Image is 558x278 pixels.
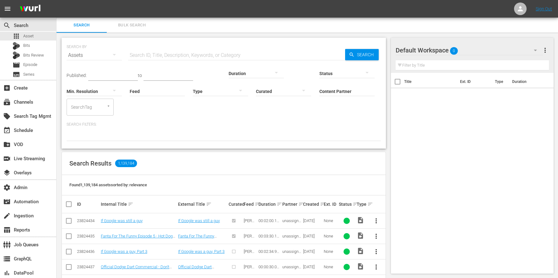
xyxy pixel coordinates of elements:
span: Search Results [69,160,111,167]
span: Video [357,247,364,255]
div: Partner [282,200,301,208]
span: sort [353,201,358,207]
span: Admin [3,184,11,191]
span: sort [320,201,326,207]
div: Default Workspace [396,41,543,59]
span: more_vert [372,248,380,255]
span: Create [3,84,11,92]
span: menu [4,5,11,13]
span: more_vert [541,46,549,54]
span: Bulk Search [111,22,153,29]
div: [DATE] [303,249,322,254]
span: Video [357,232,364,239]
span: sort [128,201,133,207]
div: Bits Review [13,52,20,59]
a: Fanta For The Funny Episode 5 - Hot Dog Microphone [178,234,217,248]
span: Asset [23,33,34,39]
div: Type [357,200,367,208]
a: Sign Out [536,6,552,11]
img: ans4CAIJ8jUAAAAAAAAAAAAAAAAAAAAAAAAgQb4GAAAAAAAAAAAAAAAAAAAAAAAAJMjXAAAAAAAAAAAAAAAAAAAAAAAAgAT5G... [15,2,45,16]
div: Internal Title [101,200,176,208]
th: Title [404,73,457,90]
span: more_vert [372,232,380,240]
span: Bits Review [23,52,44,58]
a: If Google was a guy, Part 3 [101,249,147,254]
span: unassigned [282,249,301,259]
span: Series [13,71,20,78]
span: Search [3,22,11,29]
span: [PERSON_NAME] HLS Test [244,249,257,273]
div: 00:03:30.154 [258,234,280,238]
a: If Google was still a guy [101,218,143,223]
div: Duration [258,200,280,208]
th: Duration [508,73,546,90]
span: Automation [3,198,11,205]
span: sort [298,201,304,207]
span: Episode [13,61,20,69]
span: to [138,73,142,78]
span: Search Tag Mgmt [3,112,11,120]
span: Overlays [3,169,11,177]
div: Created [303,200,322,208]
span: 0 [450,44,458,57]
div: 23824434 [77,218,99,223]
div: Feed [244,200,257,208]
button: more_vert [369,229,384,244]
span: Bits [23,42,30,49]
div: [DATE] [303,218,322,223]
a: If Google was still a guy [178,218,220,223]
button: more_vert [369,213,384,228]
span: Channels [3,98,11,106]
span: Published: [67,73,87,78]
span: Found 1,139,184 assets sorted by: relevance [69,183,147,187]
div: Assets [67,46,122,64]
div: Curated [229,202,241,207]
div: None [324,264,337,269]
div: 23824436 [77,249,99,254]
a: Fanta For The Funny Episode 5 - Hot Dog Microphone [101,234,175,243]
span: DataPool [3,269,11,277]
div: External Title [178,200,227,208]
div: 00:02:34.901 [258,249,280,254]
div: 00:00:30.058 [258,264,280,269]
span: unassigned [282,218,301,228]
span: sort [206,201,212,207]
a: If Google was a guy, Part 3 [178,249,225,254]
div: [DATE] [303,264,322,269]
div: Status [339,200,355,208]
span: Video [357,263,364,270]
span: Job Queues [3,241,11,248]
div: 23824437 [77,264,99,269]
div: Bits [13,42,20,50]
span: more_vert [372,217,380,225]
span: Search [355,49,379,60]
span: Ingestion [3,212,11,220]
div: None [324,249,337,254]
span: sort [277,201,282,207]
span: unassigned [282,264,301,274]
span: unassigned [282,234,301,243]
button: more_vert [369,259,384,275]
button: Search [345,49,379,60]
span: Live Streaming [3,155,11,162]
div: 23824435 [77,234,99,238]
span: more_vert [372,263,380,271]
div: Ext. ID [324,202,337,207]
div: [DATE] [303,234,322,238]
span: sort [255,201,260,207]
span: [PERSON_NAME] HLS Test [244,218,257,242]
th: Ext. ID [456,73,491,90]
span: Schedule [3,127,11,134]
span: 1,139,184 [115,160,137,167]
span: Reports [3,226,11,234]
span: Episode [23,62,37,68]
a: Official Dodge Dart Commercial - Don't Touch My Dart [101,264,172,274]
th: Type [491,73,508,90]
button: more_vert [369,244,384,259]
span: Search [60,22,103,29]
div: 00:02:00.149 [258,218,280,223]
span: VOD [3,141,11,148]
button: Open [106,103,111,109]
button: more_vert [541,43,549,58]
span: GraphQL [3,255,11,263]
